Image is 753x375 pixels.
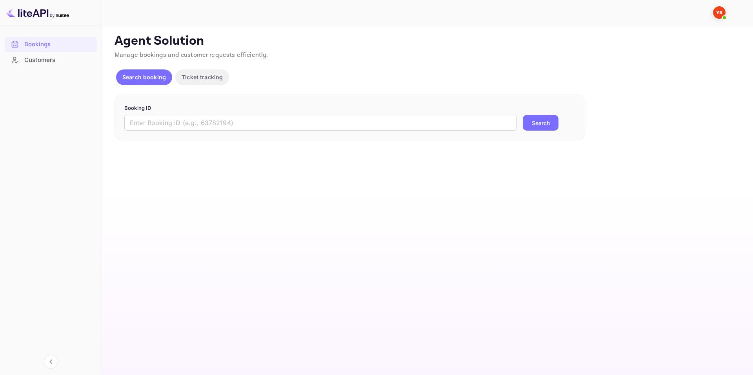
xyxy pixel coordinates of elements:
[523,115,558,131] button: Search
[24,56,93,65] div: Customers
[124,115,517,131] input: Enter Booking ID (e.g., 63782194)
[5,37,97,51] a: Bookings
[5,53,97,68] div: Customers
[182,73,223,81] p: Ticket tracking
[713,6,726,19] img: Yandex Support
[115,51,268,59] span: Manage bookings and customer requests efficiently.
[5,37,97,52] div: Bookings
[124,104,575,112] p: Booking ID
[115,33,739,49] p: Agent Solution
[122,73,166,81] p: Search booking
[5,53,97,67] a: Customers
[6,6,69,19] img: LiteAPI logo
[44,355,58,369] button: Collapse navigation
[24,40,93,49] div: Bookings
